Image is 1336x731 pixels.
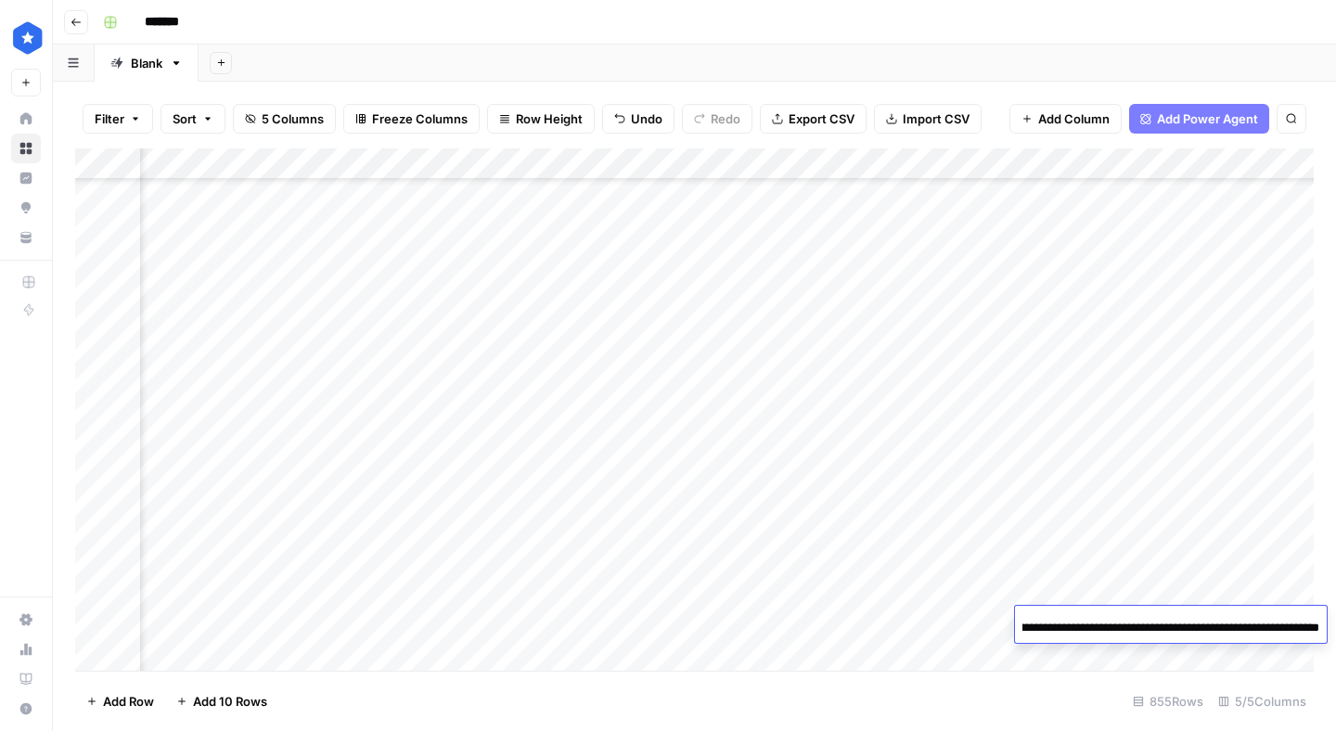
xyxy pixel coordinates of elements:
[789,109,854,128] span: Export CSV
[631,109,662,128] span: Undo
[11,223,41,252] a: Your Data
[760,104,867,134] button: Export CSV
[11,15,41,61] button: Workspace: ConsumerAffairs
[516,109,583,128] span: Row Height
[11,193,41,223] a: Opportunities
[874,104,982,134] button: Import CSV
[682,104,752,134] button: Redo
[165,686,278,716] button: Add 10 Rows
[11,635,41,664] a: Usage
[83,104,153,134] button: Filter
[1211,686,1314,716] div: 5/5 Columns
[1157,109,1258,128] span: Add Power Agent
[11,605,41,635] a: Settings
[131,54,162,72] div: Blank
[95,109,124,128] span: Filter
[11,104,41,134] a: Home
[262,109,324,128] span: 5 Columns
[11,163,41,193] a: Insights
[233,104,336,134] button: 5 Columns
[161,104,225,134] button: Sort
[372,109,468,128] span: Freeze Columns
[1038,109,1110,128] span: Add Column
[11,694,41,724] button: Help + Support
[903,109,970,128] span: Import CSV
[11,134,41,163] a: Browse
[711,109,740,128] span: Redo
[602,104,674,134] button: Undo
[343,104,480,134] button: Freeze Columns
[103,692,154,711] span: Add Row
[11,21,45,55] img: ConsumerAffairs Logo
[95,45,199,82] a: Blank
[193,692,267,711] span: Add 10 Rows
[1129,104,1269,134] button: Add Power Agent
[75,686,165,716] button: Add Row
[11,664,41,694] a: Learning Hub
[173,109,197,128] span: Sort
[1125,686,1211,716] div: 855 Rows
[1009,104,1122,134] button: Add Column
[487,104,595,134] button: Row Height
